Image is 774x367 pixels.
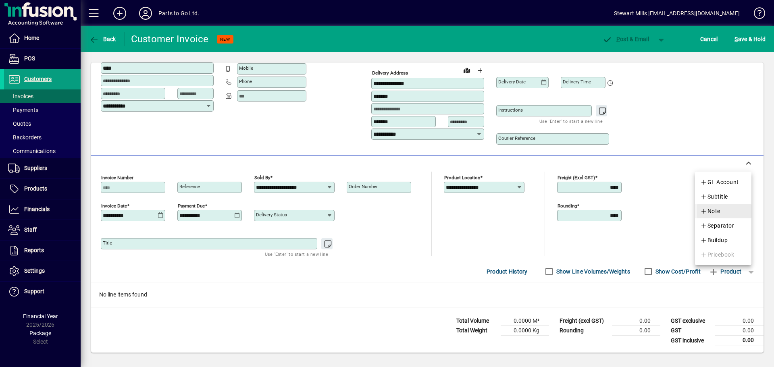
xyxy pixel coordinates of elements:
[700,206,720,216] span: Note
[700,221,734,230] span: Separator
[695,247,751,262] button: Pricebook
[700,235,728,245] span: Buildup
[700,250,734,259] span: Pricebook
[700,192,728,201] span: Subtitle
[695,189,751,204] button: Subtitle
[695,204,751,218] button: Note
[695,175,751,189] button: GL Account
[700,177,739,187] span: GL Account
[695,218,751,233] button: Separator
[695,233,751,247] button: Buildup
